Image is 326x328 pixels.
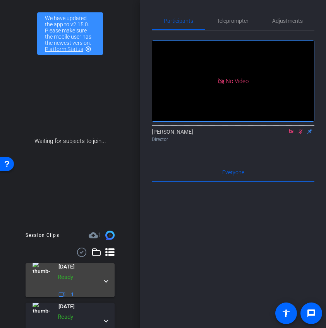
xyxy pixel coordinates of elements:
span: [DATE] [58,263,75,271]
mat-icon: message [307,309,316,318]
span: Teleprompter [217,18,249,24]
div: Waiting for subjects to join... [2,59,138,223]
span: Destinations for your clips [89,231,101,240]
div: [PERSON_NAME] [152,128,314,143]
mat-icon: highlight_off [85,46,91,52]
img: Session clips [105,231,115,240]
img: thumb-nail [33,261,50,273]
mat-icon: cloud_upload [89,231,98,240]
div: We have updated the app to v2.15.0. Please make sure the mobile user has the newest version. [37,12,103,55]
span: Adjustments [272,18,303,24]
div: Director [152,136,314,143]
span: 1 [98,231,101,238]
div: Ready [54,313,77,321]
span: No Video [226,77,249,84]
span: Participants [164,18,193,24]
a: Platform Status [45,46,83,52]
mat-icon: accessibility [281,309,291,318]
span: 1 [71,291,74,299]
span: [DATE] [58,303,75,311]
div: Session Clips [26,231,59,239]
img: thumb-nail [33,301,50,313]
mat-expansion-panel-header: thumb-nail[DATE]Ready1 [26,263,115,297]
span: Everyone [222,170,244,175]
div: Ready [54,273,77,282]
